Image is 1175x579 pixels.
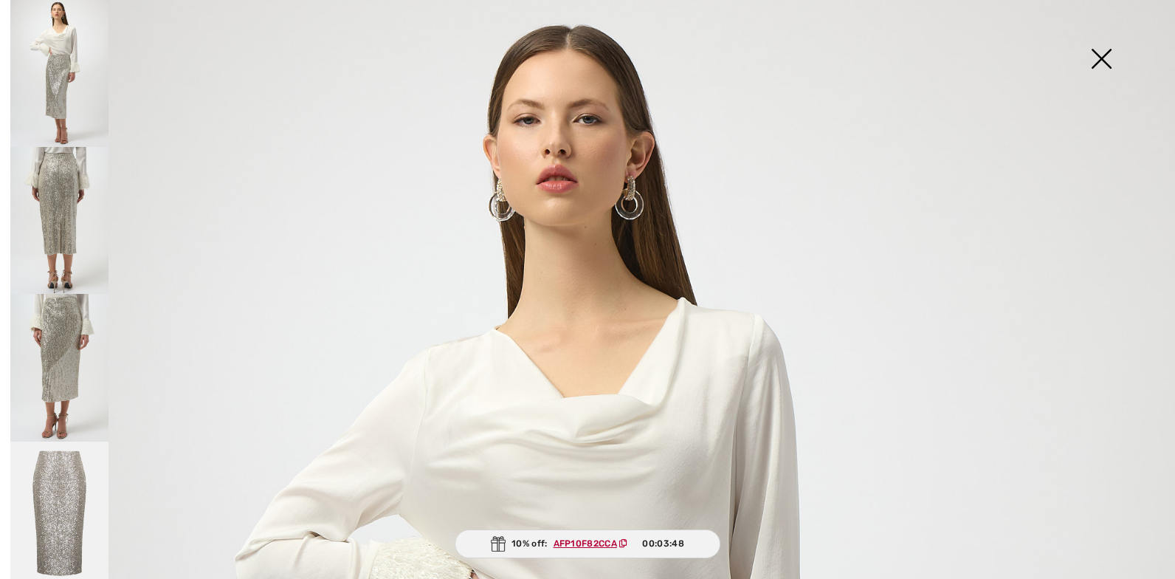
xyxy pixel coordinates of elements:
span: 00:03:48 [642,537,683,550]
span: Chat [32,10,63,24]
img: Sequin High-Waist Pencil Skirt Style 254038. 2 [10,147,108,294]
div: 10% off: [455,530,720,558]
img: Sequin High-Waist Pencil Skirt Style 254038. 3 [10,294,108,441]
img: Gift.svg [491,536,506,552]
ins: AFP10F82CCA [554,538,617,549]
img: X [1064,22,1138,98]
